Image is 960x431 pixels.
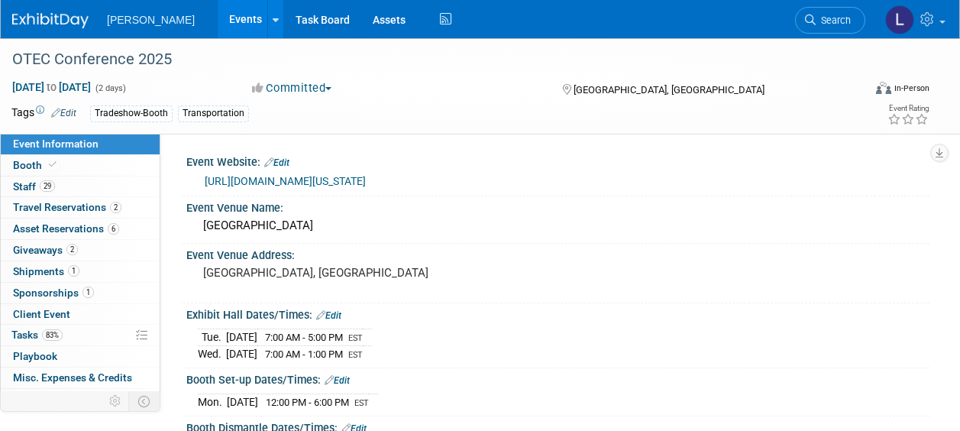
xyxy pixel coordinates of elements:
span: 7:00 AM - 5:00 PM [265,332,343,343]
span: 6 [108,223,119,235]
span: Client Event [13,308,70,320]
div: In-Person [894,83,929,94]
div: Event Rating [887,105,929,112]
td: Toggle Event Tabs [129,391,160,411]
span: 1 [82,287,94,298]
span: [PERSON_NAME] [107,14,195,26]
td: [DATE] [227,394,258,410]
a: Search [795,7,865,34]
a: Client Event [1,304,160,325]
a: Edit [316,310,341,321]
div: Event Venue Name: [186,196,929,215]
div: Event Venue Address: [186,244,929,263]
span: 83% [42,329,63,341]
a: Edit [51,108,76,118]
div: Exhibit Hall Dates/Times: [186,303,929,323]
span: EST [348,333,363,343]
span: Travel Reservations [13,201,121,213]
div: Tradeshow-Booth [90,105,173,122]
span: to [44,81,59,93]
span: 12:00 PM - 6:00 PM [266,397,349,408]
span: EST [348,350,363,360]
a: Edit [325,375,350,386]
td: Personalize Event Tab Strip [102,391,129,411]
span: 1 [68,265,79,277]
pre: [GEOGRAPHIC_DATA], [GEOGRAPHIC_DATA] [203,266,479,280]
td: Wed. [198,346,226,362]
i: Booth reservation complete [49,160,57,169]
a: [URL][DOMAIN_NAME][US_STATE] [205,175,366,187]
a: Travel Reservations2 [1,197,160,218]
span: [GEOGRAPHIC_DATA], [GEOGRAPHIC_DATA] [574,84,764,96]
td: Tags [11,105,76,122]
a: Shipments1 [1,261,160,282]
span: Shipments [13,265,79,277]
a: Booth [1,155,160,176]
a: Tasks83% [1,325,160,345]
span: Misc. Expenses & Credits [13,371,132,384]
span: Staff [13,180,55,193]
span: Booth [13,159,60,171]
img: Format-Inperson.png [876,82,891,94]
td: [DATE] [226,346,257,362]
img: Latice Spann [885,5,914,34]
div: Transportation [178,105,249,122]
span: (2 days) [94,83,126,93]
div: Event Format [796,79,929,102]
div: [GEOGRAPHIC_DATA] [198,214,918,238]
td: Mon. [198,394,227,410]
span: 2 [110,202,121,213]
span: Giveaways [13,244,78,256]
span: Sponsorships [13,287,94,299]
img: ExhibitDay [12,13,89,28]
a: Edit [264,157,289,168]
div: Booth Set-up Dates/Times: [186,368,929,388]
button: Committed [247,80,338,96]
a: Giveaways2 [1,240,160,261]
a: Misc. Expenses & Credits [1,368,160,388]
span: 7:00 AM - 1:00 PM [265,348,343,360]
span: Playbook [13,350,57,362]
a: Playbook [1,346,160,367]
td: Tue. [198,329,226,346]
span: Tasks [11,329,63,341]
a: Staff29 [1,177,160,197]
span: EST [354,398,369,408]
span: Asset Reservations [13,222,119,235]
a: Sponsorships1 [1,283,160,303]
span: Event Information [13,138,99,150]
span: [DATE] [DATE] [11,80,92,94]
span: 29 [40,180,55,192]
a: Event Information [1,134,160,154]
div: OTEC Conference 2025 [7,46,851,73]
span: Search [816,15,851,26]
span: 2 [66,244,78,255]
div: Event Website: [186,151,929,170]
td: [DATE] [226,329,257,346]
a: Asset Reservations6 [1,219,160,239]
